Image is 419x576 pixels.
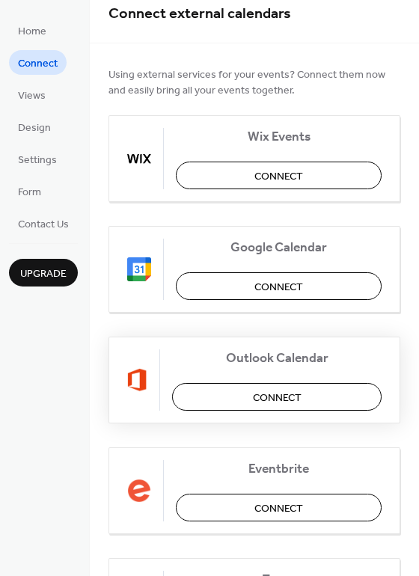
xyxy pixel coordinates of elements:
span: Upgrade [20,266,67,282]
span: Form [18,185,41,200]
a: Form [9,179,50,203]
span: Connect [254,169,303,185]
a: Connect [9,50,67,75]
span: Connect [254,501,303,517]
a: Views [9,82,55,107]
a: Home [9,18,55,43]
span: Wix Events [176,129,382,145]
span: Google Calendar [176,240,382,256]
button: Connect [172,383,382,411]
span: Settings [18,153,57,168]
span: Design [18,120,51,136]
img: outlook [127,368,147,392]
img: eventbrite [127,479,151,503]
a: Design [9,114,60,139]
button: Connect [176,272,382,300]
button: Connect [176,494,382,521]
img: wix [127,147,151,171]
span: Eventbrite [176,462,382,477]
button: Upgrade [9,259,78,287]
span: Views [18,88,46,104]
span: Using external services for your events? Connect them now and easily bring all your events together. [108,67,400,99]
span: Contact Us [18,217,69,233]
a: Settings [9,147,66,171]
span: Connect [253,390,302,406]
img: google [127,257,151,281]
a: Contact Us [9,211,78,236]
span: Connect [18,56,58,72]
span: Connect [254,280,303,295]
button: Connect [176,162,382,189]
span: Outlook Calendar [172,351,382,367]
span: Home [18,24,46,40]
